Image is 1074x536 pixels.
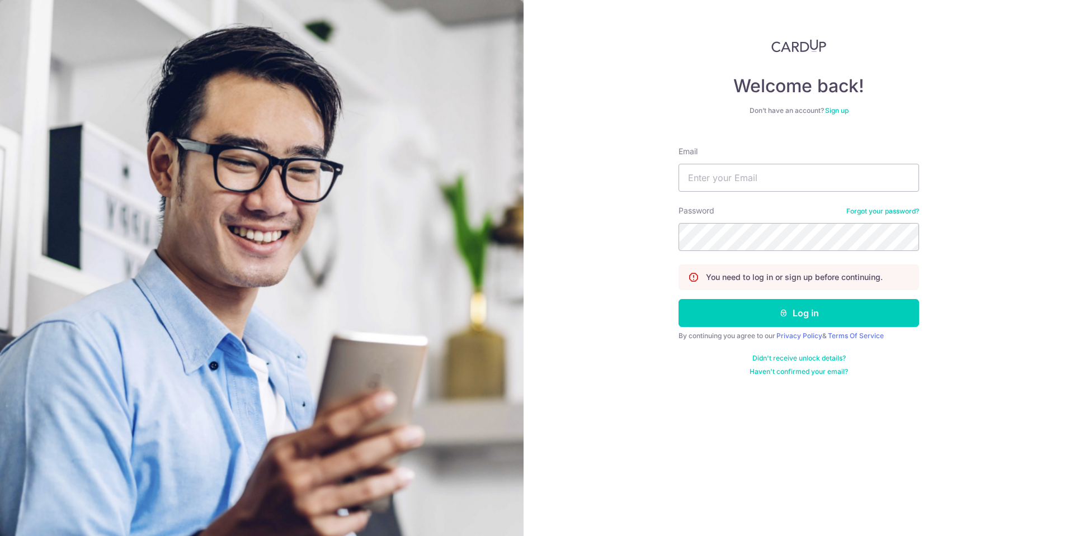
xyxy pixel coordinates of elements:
a: Terms Of Service [828,331,884,340]
a: Forgot your password? [846,207,919,216]
a: Privacy Policy [776,331,822,340]
button: Log in [679,299,919,327]
img: CardUp Logo [771,39,826,53]
div: By continuing you agree to our & [679,331,919,340]
a: Haven't confirmed your email? [750,367,848,376]
input: Enter your Email [679,164,919,192]
div: Don’t have an account? [679,106,919,115]
p: You need to log in or sign up before continuing. [706,272,883,283]
label: Email [679,146,698,157]
a: Didn't receive unlock details? [752,354,846,363]
h4: Welcome back! [679,75,919,97]
a: Sign up [825,106,849,115]
label: Password [679,205,714,216]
